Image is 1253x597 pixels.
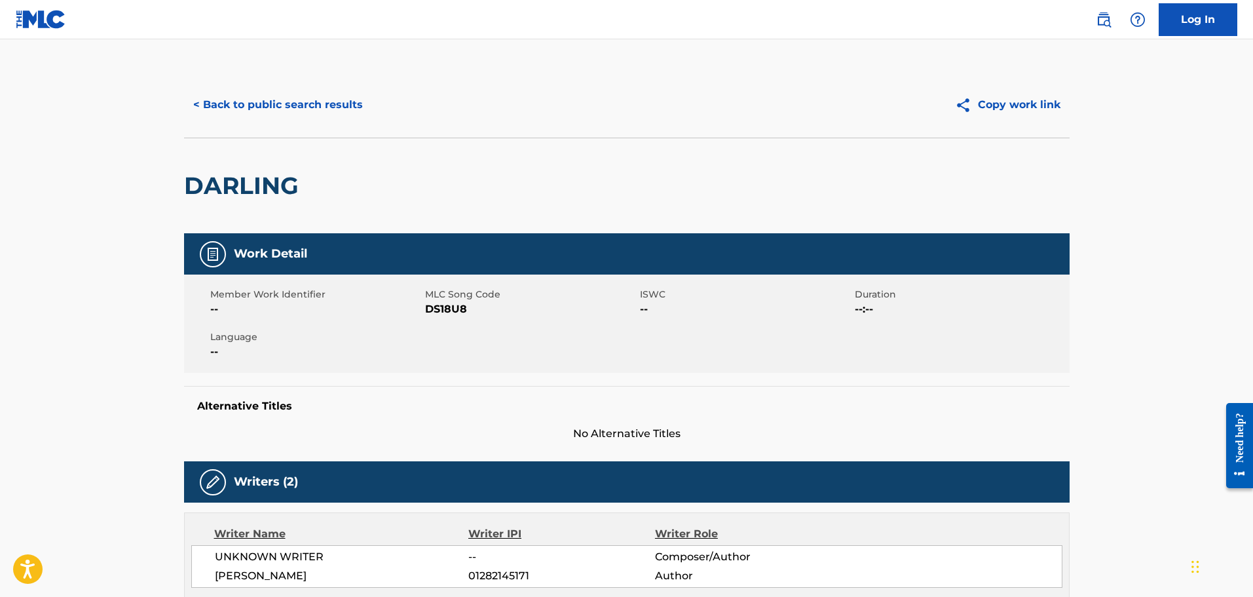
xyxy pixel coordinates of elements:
div: Help [1125,7,1151,33]
span: -- [640,301,851,317]
img: Work Detail [205,246,221,262]
button: Copy work link [946,88,1070,121]
span: MLC Song Code [425,288,637,301]
iframe: Resource Center [1216,393,1253,498]
img: search [1096,12,1112,28]
img: help [1130,12,1146,28]
span: DS18U8 [425,301,637,317]
h5: Work Detail [234,246,307,261]
span: -- [468,549,654,565]
div: Writer IPI [468,526,655,542]
button: < Back to public search results [184,88,372,121]
span: [PERSON_NAME] [215,568,469,584]
h5: Writers (2) [234,474,298,490]
span: ISWC [640,288,851,301]
h2: DARLING [184,171,305,201]
span: --:-- [855,301,1066,317]
a: Public Search [1091,7,1117,33]
div: Drag [1191,547,1199,587]
span: Composer/Author [655,549,825,565]
img: Writers [205,474,221,490]
span: Author [655,568,825,584]
span: -- [210,344,422,360]
span: Language [210,330,422,344]
iframe: Chat Widget [1188,534,1253,597]
span: Duration [855,288,1066,301]
div: Writer Role [655,526,825,542]
span: UNKNOWN WRITER [215,549,469,565]
img: MLC Logo [16,10,66,29]
span: Member Work Identifier [210,288,422,301]
span: 01282145171 [468,568,654,584]
img: Copy work link [955,97,978,113]
a: Log In [1159,3,1237,36]
div: Writer Name [214,526,469,542]
span: -- [210,301,422,317]
h5: Alternative Titles [197,400,1057,413]
span: No Alternative Titles [184,426,1070,442]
